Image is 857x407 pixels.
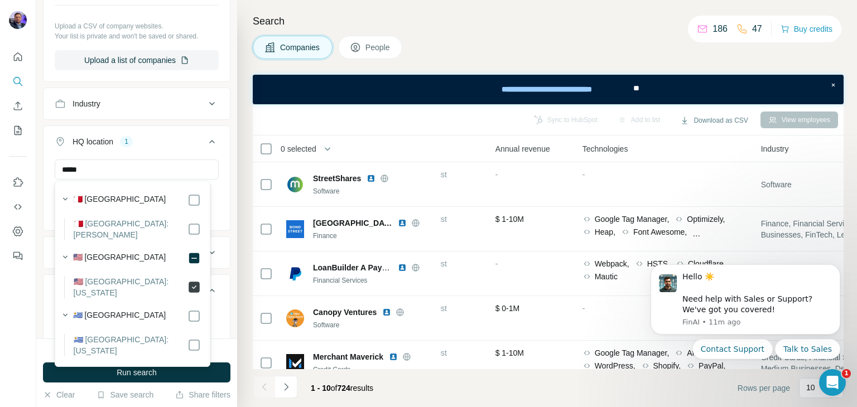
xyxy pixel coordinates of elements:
div: Financial Services [313,275,434,285]
img: Logo of Merchant Maverick [286,354,304,372]
span: - [495,259,498,268]
img: Logo of StreetShares [286,176,304,193]
img: Avatar [9,11,27,29]
button: Enrich CSV [9,96,27,116]
p: Upload a CSV of company websites. [55,21,219,31]
label: 🇺🇾 [GEOGRAPHIC_DATA] [73,309,166,323]
span: Font Awesome, [633,226,687,238]
img: LinkedIn logo [398,263,407,272]
span: Not in a list [408,170,447,179]
div: Software [313,186,434,196]
p: Your list is private and won't be saved or shared. [55,31,219,41]
button: Clear [43,389,75,400]
span: WordPress, [595,360,635,371]
div: Software [313,320,434,330]
span: Companies [280,42,321,53]
span: Technologies [582,143,628,154]
iframe: Banner [253,75,844,104]
span: 724 [338,384,350,393]
div: HQ location [73,136,113,147]
img: LinkedIn logo [367,174,375,183]
img: LinkedIn logo [389,352,398,361]
iframe: Intercom live chat [819,369,846,396]
span: Not in a list [408,215,447,224]
img: Logo of LoanBuilder A PayPal Service [286,265,304,283]
button: Use Surfe API [9,197,27,217]
button: HQ location1 [44,128,230,159]
p: 186 [712,22,728,36]
div: Industry [73,98,100,109]
span: Not in a list [408,304,447,313]
button: Upload a list of companies [55,50,219,70]
span: LoanBuilder A PayPal Service [313,263,423,272]
span: StreetShares [313,173,361,184]
button: Buy credits [781,21,832,37]
span: 1 - 10 [311,384,331,393]
button: Annual revenue ($) [44,239,230,266]
button: Industry [44,90,230,117]
span: Canopy Ventures [313,307,377,318]
span: results [311,384,373,393]
span: [GEOGRAPHIC_DATA] [313,217,392,229]
div: Finance [313,231,434,241]
span: Software [761,179,792,190]
span: Optimizely, [687,214,725,225]
span: Google Tag Manager, [595,347,670,358]
button: Share filters [175,389,230,400]
img: Logo of Canopy Ventures [286,309,304,327]
button: Use Surfe on LinkedIn [9,172,27,192]
button: Download as CSV [672,112,755,129]
button: My lists [9,120,27,140]
span: Annual revenue [495,143,550,154]
button: Save search [97,389,153,400]
div: Credit Cards [313,365,434,375]
button: Employees (size)3 [44,277,230,308]
span: Run search [117,367,157,378]
span: Merchant Maverick [313,351,383,362]
span: 0 selected [281,143,316,154]
span: - [582,304,585,313]
img: LinkedIn logo [398,219,407,227]
button: Search [9,71,27,91]
iframe: Intercom notifications message [634,251,857,401]
img: LinkedIn logo [382,308,391,317]
label: 🇺🇾 [GEOGRAPHIC_DATA]: [US_STATE] [74,334,187,356]
p: 47 [752,22,762,36]
h4: Search [253,13,844,29]
span: - [495,170,498,179]
span: - [582,170,585,179]
span: Not in a list [408,348,447,357]
div: 1 [120,137,133,147]
label: 🇲🇹 [GEOGRAPHIC_DATA] [73,193,166,207]
span: People [365,42,391,53]
button: Run search [43,362,230,382]
span: Google Tag Manager, [595,214,670,225]
span: Industry [761,143,789,154]
span: Mautic [595,271,618,282]
button: Quick start [9,47,27,67]
span: of [331,384,338,393]
span: Heap, [595,226,615,238]
label: 🇲🇹 [GEOGRAPHIC_DATA]: [PERSON_NAME] [74,218,187,240]
span: $ 1-10M [495,348,524,357]
button: Feedback [9,246,27,266]
span: $ 0-1M [495,304,520,313]
span: 1 [842,369,851,378]
label: 🇺🇸 [GEOGRAPHIC_DATA] [73,251,166,265]
label: 🇺🇸 [GEOGRAPHIC_DATA]: [US_STATE] [74,276,187,298]
span: Webpack, [595,258,629,269]
img: Logo of Bond Street [286,220,304,238]
span: $ 1-10M [495,215,524,224]
button: Dashboard [9,221,27,241]
span: Not in a list [408,259,447,268]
